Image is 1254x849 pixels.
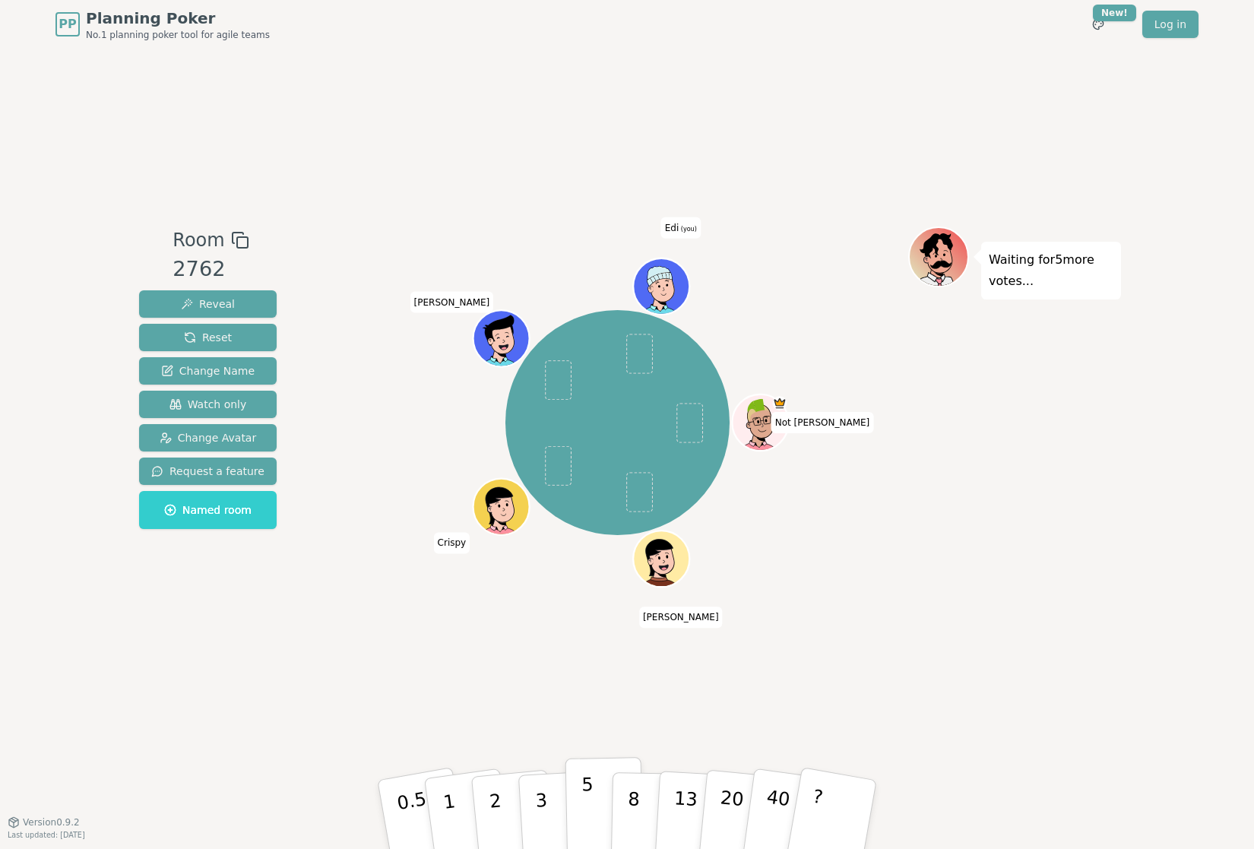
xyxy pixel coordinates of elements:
button: Version0.9.2 [8,816,80,828]
span: Click to change your name [410,292,494,313]
span: Watch only [169,397,247,412]
span: Version 0.9.2 [23,816,80,828]
p: Waiting for 5 more votes... [989,249,1113,292]
span: Named room [164,502,252,518]
div: 2762 [173,254,249,285]
button: New! [1085,11,1112,38]
span: Not Shaun is the host [773,397,787,411]
a: Log in [1142,11,1199,38]
a: PPPlanning PokerNo.1 planning poker tool for agile teams [55,8,270,41]
button: Change Name [139,357,277,385]
span: Click to change your name [661,217,701,239]
div: New! [1093,5,1136,21]
span: Reveal [181,296,235,312]
button: Request a feature [139,458,277,485]
span: Reset [184,330,232,345]
span: (you) [679,226,697,233]
span: No.1 planning poker tool for agile teams [86,29,270,41]
button: Watch only [139,391,277,418]
span: PP [59,15,76,33]
button: Reveal [139,290,277,318]
span: Request a feature [151,464,264,479]
button: Named room [139,491,277,529]
span: Room [173,227,224,254]
span: Click to change your name [434,533,470,554]
span: Last updated: [DATE] [8,831,85,839]
span: Planning Poker [86,8,270,29]
button: Click to change your avatar [635,260,689,313]
span: Change Avatar [160,430,257,445]
button: Change Avatar [139,424,277,451]
span: Click to change your name [639,607,723,629]
span: Change Name [161,363,255,379]
button: Reset [139,324,277,351]
span: Click to change your name [771,412,874,433]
